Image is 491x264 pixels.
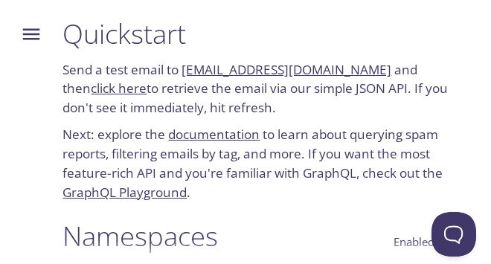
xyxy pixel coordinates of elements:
button: Enabled [385,231,443,253]
p: Send a test email to and then to retrieve the email via our simple JSON API. If you don't see it ... [62,60,473,117]
a: documentation [168,126,260,143]
h1: Namespaces [62,219,218,253]
h1: Quickstart [62,17,473,51]
button: Menu [12,15,51,54]
a: click here [91,80,147,97]
a: GraphQL Playground [62,184,187,201]
p: Next: explore the to learn about querying spam reports, filtering emails by tag, and more. If you... [62,125,473,202]
iframe: Help Scout Beacon - Open [431,212,476,257]
a: [EMAIL_ADDRESS][DOMAIN_NAME] [182,61,391,78]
